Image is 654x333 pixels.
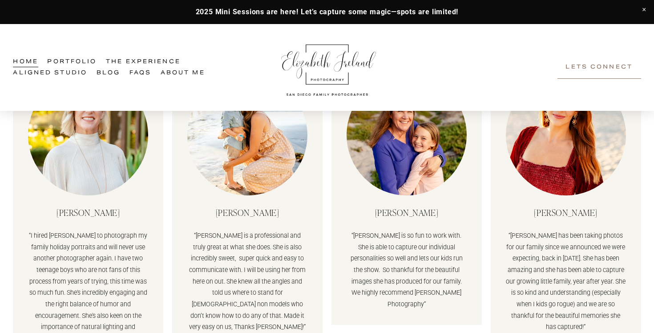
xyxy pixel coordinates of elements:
a: Blog [97,68,120,79]
img: San Diego family photographer [347,75,467,195]
img: San Diego family photographer [506,75,626,195]
a: About Me [161,68,205,79]
a: Aligned Studio [13,68,87,79]
a: folder dropdown [106,57,181,68]
p: “[PERSON_NAME] is so fun to work with. She is able to capture our individual personalities so wel... [347,230,467,310]
a: Home [13,57,38,68]
p: “[PERSON_NAME] is a professional and truly great at what she does. She is also incredibly sweet, ... [187,230,307,333]
h2: [PERSON_NAME] [187,207,307,218]
a: Portfolio [47,57,97,68]
img: San Diego family photographer [187,75,307,195]
a: FAQs [129,68,151,79]
h2: [PERSON_NAME] [347,207,467,218]
a: Lets Connect [557,57,641,78]
img: Elizabeth Ireland Photography San Diego Family Photographer [276,36,379,99]
h2: [PERSON_NAME] [28,207,148,218]
h2: [PERSON_NAME] [506,207,626,218]
span: The Experience [106,57,181,67]
img: Family Photography in San Diego [28,75,148,195]
p: “[PERSON_NAME] has been taking photos for our family since we announced we were expecting, back i... [506,230,626,333]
